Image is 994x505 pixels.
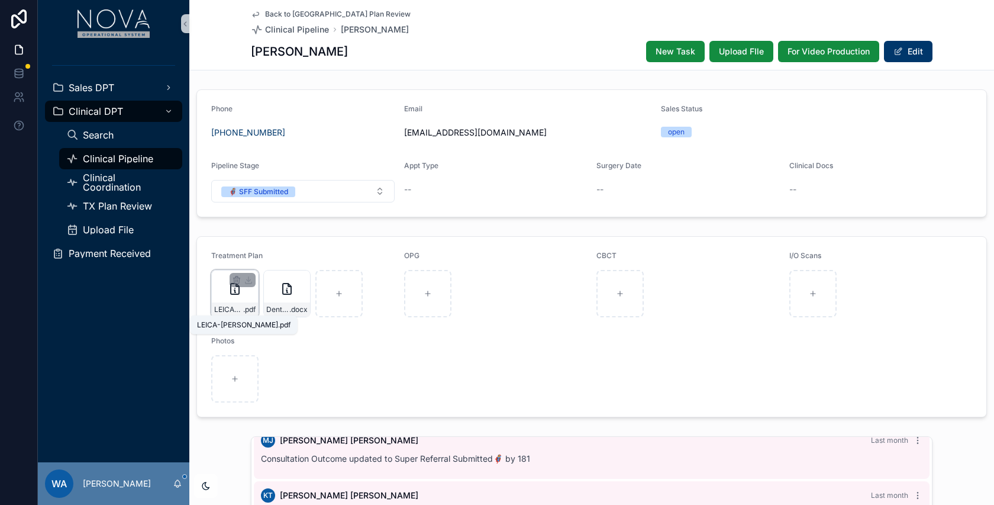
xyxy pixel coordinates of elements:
a: Back to [GEOGRAPHIC_DATA] Plan Review [251,9,411,19]
button: Select Button [211,180,395,202]
div: scrollable content [38,47,189,279]
span: MJ [263,436,273,445]
span: WA [51,477,67,491]
div: LEICA-[PERSON_NAME].pdf [197,320,291,330]
span: I/O Scans [789,251,821,260]
span: Last month [871,436,908,445]
a: Clinical DPT [45,101,182,122]
span: Back to [GEOGRAPHIC_DATA] Plan Review [265,9,411,19]
span: Pipeline Stage [211,161,259,170]
button: Upload FIle [709,41,773,62]
span: Dental_Support_Letter_Template [266,305,289,314]
span: LEICA-[PERSON_NAME] [214,305,243,314]
span: Clinical Docs [789,161,833,170]
span: Sales DPT [69,83,114,92]
span: Last month [871,491,908,500]
span: Clinical Coordination [83,173,170,192]
a: Payment Received [45,243,182,264]
a: [PERSON_NAME] [341,24,409,36]
button: New Task [646,41,705,62]
img: App logo [78,9,150,38]
span: KT [263,491,273,500]
span: Appt Type [404,161,438,170]
span: New Task [656,46,695,57]
p: [PERSON_NAME] [83,478,151,490]
span: CBCT [596,251,617,260]
span: Surgery Date [596,161,641,170]
span: Photos [211,336,234,345]
a: Sales DPT [45,77,182,98]
a: Clinical Coordination [59,172,182,193]
span: Sales Status [661,104,702,113]
span: Clinical DPT [69,107,123,116]
span: For Video Production [788,46,870,57]
span: [PERSON_NAME] [PERSON_NAME] [280,490,418,501]
span: Clinical Pipeline [83,154,153,163]
span: .docx [289,305,308,314]
span: -- [596,184,603,195]
span: OPG [404,251,419,260]
span: TX Plan Review [83,201,152,211]
span: Upload File [83,225,134,234]
span: Email [404,104,422,113]
a: [PHONE_NUMBER] [211,127,285,139]
a: Upload File [59,219,182,240]
span: Clinical Pipeline [265,24,329,36]
span: Search [83,130,114,140]
span: Upload FIle [719,46,764,57]
span: -- [404,184,411,195]
div: open [668,127,685,137]
a: Clinical Pipeline [251,24,329,36]
span: [EMAIL_ADDRESS][DOMAIN_NAME] [404,127,651,139]
span: [PERSON_NAME] [PERSON_NAME] [280,435,418,446]
span: .pdf [243,305,256,314]
span: Treatment Plan [211,251,263,260]
span: Payment Received [69,249,151,258]
div: 🦸 SFF Submitted [228,186,288,197]
span: Phone [211,104,233,113]
span: -- [789,184,796,195]
a: Search [59,124,182,146]
button: Edit [884,41,932,62]
a: Clinical Pipeline [59,148,182,169]
p: Consultation Outcome updated to Super Referral Submitted🦸 by 181 [261,452,922,465]
a: TX Plan Review [59,195,182,217]
h1: [PERSON_NAME] [251,43,348,60]
button: For Video Production [778,41,879,62]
